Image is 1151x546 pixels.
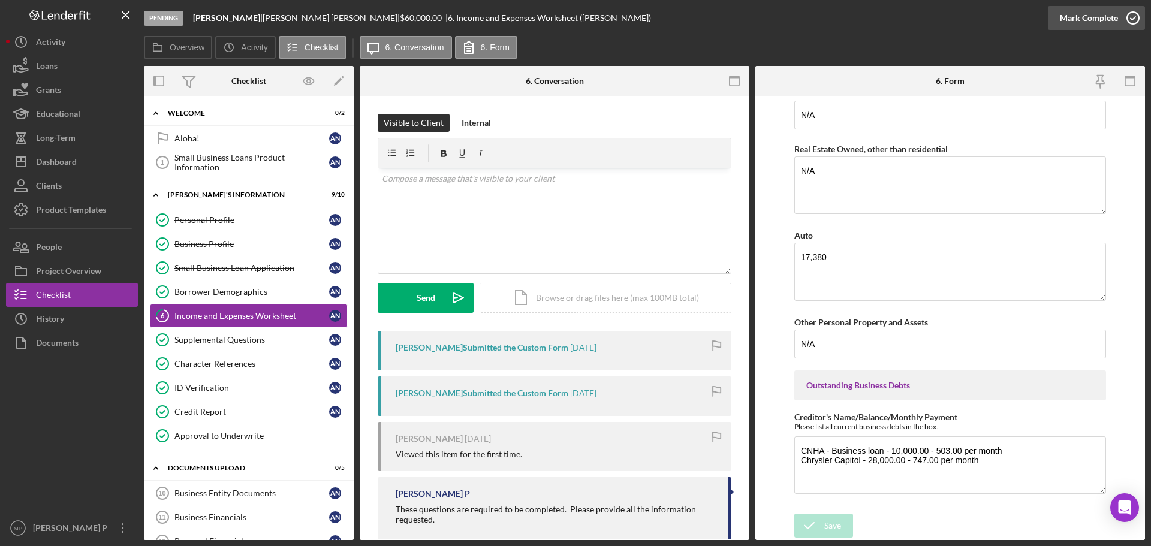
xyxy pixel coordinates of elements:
div: A N [329,262,341,274]
time: 2025-08-15 06:48 [465,434,491,444]
button: Loans [6,54,138,78]
textarea: N/A [794,156,1106,214]
label: 6. Conversation [385,43,444,52]
a: ID VerificationAN [150,376,348,400]
div: DOCUMENTS UPLOAD [168,464,315,472]
div: A N [329,238,341,250]
button: Overview [144,36,212,59]
a: Supplemental QuestionsAN [150,328,348,352]
div: History [36,307,64,334]
div: 6. Conversation [526,76,584,86]
div: | [193,13,263,23]
div: Internal [462,114,491,132]
div: A N [329,487,341,499]
button: Checklist [279,36,346,59]
div: Aloha! [174,134,329,143]
div: Viewed this item for the first time. [396,450,522,459]
label: Overview [170,43,204,52]
div: [PERSON_NAME] [PERSON_NAME] | [263,13,400,23]
div: A N [329,132,341,144]
a: 1Small Business Loans Product InformationAN [150,150,348,174]
tspan: 12 [158,538,165,545]
div: Income and Expenses Worksheet [174,311,329,321]
div: | 6. Income and Expenses Worksheet ([PERSON_NAME]) [445,13,651,23]
div: A N [329,382,341,394]
div: Visible to Client [384,114,444,132]
div: A N [329,511,341,523]
div: [PERSON_NAME]'S INFORMATION [168,191,315,198]
div: A N [329,156,341,168]
button: MP[PERSON_NAME] P [6,516,138,540]
div: Credit Report [174,407,329,417]
div: [PERSON_NAME] Submitted the Custom Form [396,343,568,352]
text: MP [14,525,22,532]
div: [PERSON_NAME] Submitted the Custom Form [396,388,568,398]
div: Product Templates [36,198,106,225]
a: Personal ProfileAN [150,208,348,232]
button: Save [794,514,853,538]
label: Checklist [305,43,339,52]
div: A N [329,406,341,418]
div: Clients [36,174,62,201]
label: Other Personal Property and Assets [794,317,928,327]
div: Checklist [36,283,71,310]
div: Project Overview [36,259,101,286]
button: Product Templates [6,198,138,222]
button: Activity [6,30,138,54]
button: History [6,307,138,331]
label: Real Estate Owned, other than residential [794,144,948,154]
div: Documents [36,331,79,358]
a: Dashboard [6,150,138,174]
div: Long-Term [36,126,76,153]
button: Grants [6,78,138,102]
textarea: 17,380 [794,243,1106,300]
div: A N [329,286,341,298]
div: Activity [36,30,65,57]
div: These questions are required to be completed. Please provide all the information requested. [396,505,716,524]
tspan: 6 [161,312,165,319]
div: Send [417,283,435,313]
tspan: 11 [158,514,165,521]
div: Approval to Underwrite [174,431,347,441]
div: ID Verification [174,383,329,393]
label: Retirement [794,88,836,98]
div: A N [329,334,341,346]
tspan: 1 [161,159,164,166]
a: Educational [6,102,138,126]
textarea: CNHA - Business loan - 10,000.00 - 503.00 per month Chrysler Capitol - 28,000.00 - 747.00 per month [794,436,1106,494]
div: Outstanding Business Debts [806,381,1094,390]
button: Project Overview [6,259,138,283]
div: Character References [174,359,329,369]
a: Aloha!AN [150,126,348,150]
a: Business ProfileAN [150,232,348,256]
div: A N [329,214,341,226]
a: 6Income and Expenses WorksheetAN [150,304,348,328]
div: A N [329,310,341,322]
div: $60,000.00 [400,13,445,23]
div: Borrower Demographics [174,287,329,297]
div: Business Profile [174,239,329,249]
button: 6. Conversation [360,36,452,59]
div: [PERSON_NAME] P [30,516,108,543]
div: Loans [36,54,58,81]
div: [PERSON_NAME] P [396,489,470,499]
button: Internal [456,114,497,132]
div: Dashboard [36,150,77,177]
button: 6. Form [455,36,517,59]
div: Supplemental Questions [174,335,329,345]
div: Pending [144,11,183,26]
a: Borrower DemographicsAN [150,280,348,304]
div: People [36,235,62,262]
div: Please list all current business debts in the box. [794,422,1106,431]
button: Checklist [6,283,138,307]
button: People [6,235,138,259]
button: Clients [6,174,138,198]
label: Activity [241,43,267,52]
div: WELCOME [168,110,315,117]
div: 9 / 10 [323,191,345,198]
